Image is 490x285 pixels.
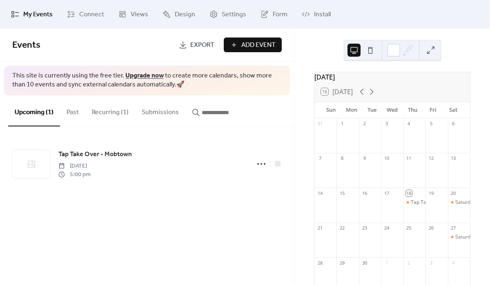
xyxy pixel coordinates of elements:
[339,121,345,127] div: 1
[428,225,434,231] div: 26
[361,121,367,127] div: 2
[273,10,287,20] span: Form
[58,170,91,179] span: 5:00 pm
[241,40,276,50] span: Add Event
[341,102,362,118] div: Mon
[173,38,220,52] a: Export
[448,199,470,206] div: Saturdays in September – O’s Game Day Special
[58,149,132,160] a: Tap Take Over - Mobtown
[190,40,214,50] span: Export
[339,225,345,231] div: 22
[156,3,201,25] a: Design
[58,150,132,159] span: Tap Take Over - Mobtown
[222,10,246,20] span: Settings
[361,225,367,231] div: 23
[361,155,367,161] div: 9
[12,71,282,90] span: This site is currently using the free tier. to create more calendars, show more than 10 events an...
[61,3,110,25] a: Connect
[411,199,469,206] div: Tap Take Over - Mobtown
[443,102,463,118] div: Sat
[317,190,323,196] div: 14
[383,121,390,127] div: 3
[317,155,323,161] div: 7
[317,260,323,266] div: 28
[382,102,403,118] div: Wed
[254,3,294,25] a: Form
[321,102,341,118] div: Sun
[362,102,382,118] div: Tue
[339,190,345,196] div: 15
[60,95,85,126] button: Past
[406,260,412,266] div: 2
[12,36,40,54] span: Events
[450,155,457,161] div: 13
[125,69,164,82] a: Upgrade now
[428,190,434,196] div: 19
[448,234,470,241] div: Saturdays in September – O’s Game Day Special
[224,38,282,52] button: Add Event
[314,72,470,82] div: [DATE]
[406,121,412,127] div: 4
[112,3,154,25] a: Views
[428,260,434,266] div: 3
[361,190,367,196] div: 16
[317,121,323,127] div: 31
[428,121,434,127] div: 5
[383,190,390,196] div: 17
[5,3,59,25] a: My Events
[203,3,252,25] a: Settings
[361,260,367,266] div: 30
[314,10,331,20] span: Install
[296,3,337,25] a: Install
[402,102,423,118] div: Thu
[135,95,185,126] button: Submissions
[383,260,390,266] div: 1
[428,155,434,161] div: 12
[175,10,195,20] span: Design
[383,155,390,161] div: 10
[383,225,390,231] div: 24
[131,10,148,20] span: Views
[317,225,323,231] div: 21
[8,95,60,126] button: Upcoming (1)
[423,102,443,118] div: Fri
[58,162,91,170] span: [DATE]
[450,190,457,196] div: 20
[406,155,412,161] div: 11
[339,155,345,161] div: 8
[339,260,345,266] div: 29
[450,260,457,266] div: 4
[450,225,457,231] div: 27
[403,199,425,206] div: Tap Take Over - Mobtown
[406,190,412,196] div: 18
[23,10,53,20] span: My Events
[85,95,135,126] button: Recurring (1)
[406,225,412,231] div: 25
[79,10,104,20] span: Connect
[450,121,457,127] div: 6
